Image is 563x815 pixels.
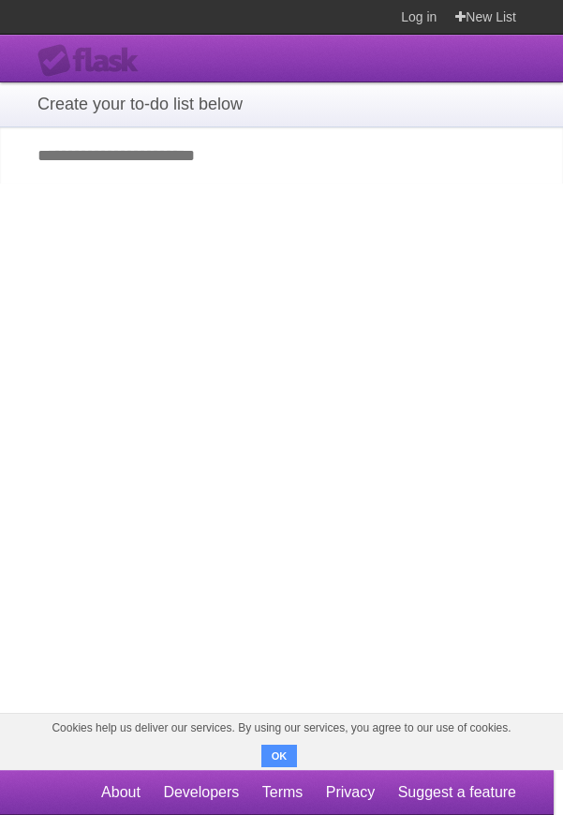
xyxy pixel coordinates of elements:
[33,714,529,742] span: Cookies help us deliver our services. By using our services, you agree to our use of cookies.
[262,775,304,810] a: Terms
[37,92,526,117] h1: Create your to-do list below
[326,775,375,810] a: Privacy
[261,745,298,767] button: OK
[398,775,516,810] a: Suggest a feature
[163,775,239,810] a: Developers
[101,775,141,810] a: About
[37,44,150,78] div: Flask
